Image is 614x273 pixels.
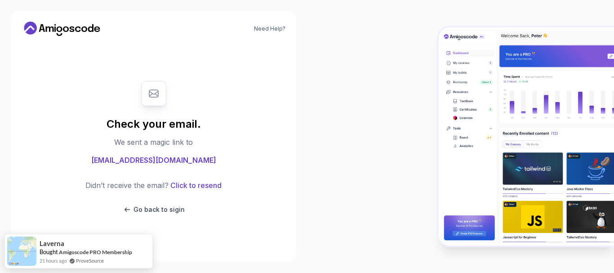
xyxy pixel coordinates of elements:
span: Laverna [40,240,64,247]
button: Go back to sigin [123,205,185,214]
p: We sent a magic link to [114,137,193,148]
span: [EMAIL_ADDRESS][DOMAIN_NAME] [91,155,216,166]
img: provesource social proof notification image [7,237,36,266]
p: Go back to sigin [133,205,185,214]
a: Home link [22,22,102,36]
a: Need Help? [254,25,285,32]
p: Didn’t receive the email? [85,180,169,191]
img: Amigoscode Dashboard [439,27,614,246]
span: Bought [40,248,58,255]
h1: Check your email. [107,117,201,131]
button: Click to resend [169,180,222,191]
a: ProveSource [76,257,104,264]
a: Amigoscode PRO Membership [59,249,132,255]
span: 21 hours ago [40,257,67,264]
